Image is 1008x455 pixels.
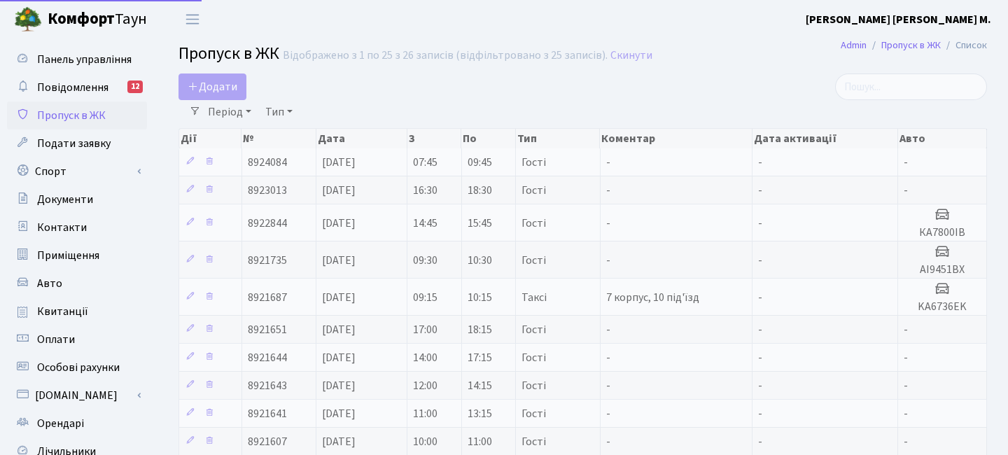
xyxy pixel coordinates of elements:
span: 10:30 [468,253,492,268]
span: 09:30 [413,253,437,268]
span: 09:45 [468,155,492,170]
span: - [758,155,762,170]
b: Комфорт [48,8,115,30]
h5: KA6736EK [904,300,981,314]
img: logo.png [14,6,42,34]
span: 11:00 [413,406,437,421]
a: Оплати [7,325,147,353]
span: 14:45 [413,216,437,231]
a: Документи [7,185,147,213]
span: Пропуск в ЖК [178,41,279,66]
span: Подати заявку [37,136,111,151]
span: 11:00 [468,434,492,449]
span: Приміщення [37,248,99,263]
span: Орендарі [37,416,84,431]
a: Особові рахунки [7,353,147,381]
th: Тип [516,129,601,148]
span: [DATE] [322,183,356,198]
span: Авто [37,276,62,291]
a: Admin [841,38,867,52]
span: - [758,183,762,198]
th: По [461,129,515,148]
span: [DATE] [322,434,356,449]
span: 8921644 [248,350,287,365]
span: 12:00 [413,378,437,393]
span: 14:00 [413,350,437,365]
span: 14:15 [468,378,492,393]
li: Список [941,38,987,53]
span: [DATE] [322,253,356,268]
span: [DATE] [322,290,356,305]
span: - [606,216,610,231]
a: Контакти [7,213,147,241]
span: - [904,378,908,393]
span: - [758,253,762,268]
span: Оплати [37,332,75,347]
span: Гості [521,255,546,266]
span: Пропуск в ЖК [37,108,106,123]
a: Панель управління [7,45,147,73]
span: Гості [521,324,546,335]
h5: КА7800ІВ [904,226,981,239]
span: Особові рахунки [37,360,120,375]
span: Гості [521,218,546,229]
h5: АІ9451ВХ [904,263,981,276]
span: - [904,183,908,198]
a: Орендарі [7,409,147,437]
span: - [904,155,908,170]
span: - [758,216,762,231]
th: Дії [179,129,241,148]
a: Скинути [610,49,652,62]
input: Пошук... [835,73,987,100]
span: - [606,155,610,170]
span: - [606,378,610,393]
span: 8921735 [248,253,287,268]
a: Спорт [7,157,147,185]
span: [DATE] [322,350,356,365]
a: Подати заявку [7,129,147,157]
span: 8923013 [248,183,287,198]
span: Гості [521,436,546,447]
span: 8921643 [248,378,287,393]
span: 8924084 [248,155,287,170]
span: - [758,406,762,421]
nav: breadcrumb [820,31,1008,60]
span: - [904,406,908,421]
div: Відображено з 1 по 25 з 26 записів (відфільтровано з 25 записів). [283,49,608,62]
span: [DATE] [322,406,356,421]
a: [DOMAIN_NAME] [7,381,147,409]
span: Гості [521,157,546,168]
span: Гості [521,185,546,196]
a: Тип [260,100,298,124]
a: Приміщення [7,241,147,269]
b: [PERSON_NAME] [PERSON_NAME] М. [806,12,991,27]
span: Гості [521,352,546,363]
span: 7 корпус, 10 під'їзд [606,290,699,305]
th: З [407,129,461,148]
span: 07:45 [413,155,437,170]
span: 8922844 [248,216,287,231]
a: Додати [178,73,246,100]
th: № [241,129,316,148]
a: Квитанції [7,297,147,325]
span: Документи [37,192,93,207]
span: Контакти [37,220,87,235]
a: Пропуск в ЖК [7,101,147,129]
span: [DATE] [322,378,356,393]
span: - [606,434,610,449]
span: - [904,322,908,337]
span: 13:15 [468,406,492,421]
span: Гості [521,408,546,419]
th: Дата активації [752,129,898,148]
a: [PERSON_NAME] [PERSON_NAME] М. [806,11,991,28]
span: 17:00 [413,322,437,337]
button: Переключити навігацію [175,8,210,31]
span: 10:15 [468,290,492,305]
th: Коментар [600,129,752,148]
a: Період [202,100,257,124]
th: Авто [898,129,987,148]
span: Повідомлення [37,80,108,95]
span: - [606,183,610,198]
span: [DATE] [322,155,356,170]
span: 15:45 [468,216,492,231]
